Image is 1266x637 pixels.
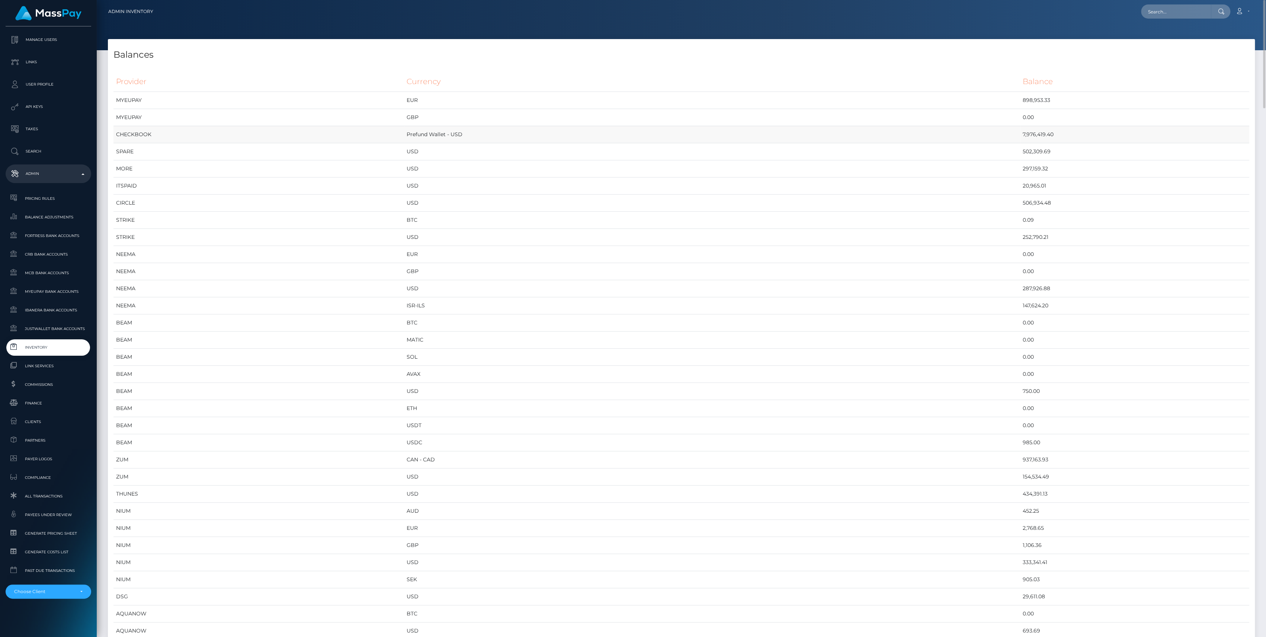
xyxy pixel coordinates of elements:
[1020,195,1249,212] td: 506,934.48
[9,548,88,556] span: Generate Costs List
[404,126,1020,143] td: Prefund Wallet - USD
[9,269,88,277] span: MCB Bank Accounts
[6,142,91,161] a: Search
[113,332,404,349] td: BEAM
[6,246,91,262] a: CRB Bank Accounts
[9,324,88,333] span: JustWallet Bank Accounts
[113,48,1249,61] h4: Balances
[6,395,91,411] a: Finance
[1020,246,1249,263] td: 0.00
[113,143,404,160] td: SPARE
[113,588,404,605] td: DSG
[404,109,1020,126] td: GBP
[6,228,91,244] a: Fortress Bank Accounts
[9,287,88,296] span: MyEUPay Bank Accounts
[1020,605,1249,622] td: 0.00
[113,195,404,212] td: CIRCLE
[404,229,1020,246] td: USD
[6,265,91,281] a: MCB Bank Accounts
[404,451,1020,468] td: CAN - CAD
[404,212,1020,229] td: BTC
[113,246,404,263] td: NEEMA
[113,314,404,332] td: BEAM
[404,366,1020,383] td: AVAX
[6,209,91,225] a: Balance Adjustments
[6,164,91,183] a: Admin
[404,486,1020,503] td: USD
[404,177,1020,195] td: USD
[1020,332,1249,349] td: 0.00
[6,525,91,541] a: Generate Pricing Sheet
[404,434,1020,451] td: USDC
[404,263,1020,280] td: GBP
[6,120,91,138] a: Taxes
[113,486,404,503] td: THUNES
[404,332,1020,349] td: MATIC
[1020,109,1249,126] td: 0.00
[6,544,91,560] a: Generate Costs List
[6,488,91,504] a: All Transactions
[9,399,88,407] span: Finance
[113,571,404,588] td: NIUM
[6,585,91,599] button: Choose Client
[1020,468,1249,486] td: 154,534.49
[9,492,88,500] span: All Transactions
[6,53,91,71] a: Links
[113,349,404,366] td: BEAM
[1020,400,1249,417] td: 0.00
[1020,520,1249,537] td: 2,768.65
[6,321,91,337] a: JustWallet Bank Accounts
[9,250,88,259] span: CRB Bank Accounts
[404,71,1020,92] th: Currency
[404,554,1020,571] td: USD
[15,6,81,20] img: MassPay Logo
[113,280,404,297] td: NEEMA
[113,537,404,554] td: NIUM
[404,520,1020,537] td: EUR
[6,339,91,355] a: Inventory
[9,436,88,445] span: Partners
[404,503,1020,520] td: AUD
[6,302,91,318] a: Ibanera Bank Accounts
[6,284,91,300] a: MyEUPay Bank Accounts
[1020,383,1249,400] td: 750.00
[6,563,91,579] a: Past Due Transactions
[1020,229,1249,246] td: 252,790.21
[1020,212,1249,229] td: 0.09
[404,195,1020,212] td: USD
[1141,4,1211,19] input: Search...
[113,229,404,246] td: STRIKE
[6,97,91,116] a: API Keys
[1020,571,1249,588] td: 905.03
[113,383,404,400] td: BEAM
[113,92,404,109] td: MYEUPAY
[9,417,88,426] span: Clients
[9,529,88,538] span: Generate Pricing Sheet
[9,231,88,240] span: Fortress Bank Accounts
[1020,503,1249,520] td: 452.25
[113,109,404,126] td: MYEUPAY
[404,280,1020,297] td: USD
[113,177,404,195] td: ITSPAID
[113,554,404,571] td: NIUM
[404,588,1020,605] td: USD
[1020,366,1249,383] td: 0.00
[1020,160,1249,177] td: 297,159.32
[1020,143,1249,160] td: 502,309.69
[6,470,91,486] a: Compliance
[404,297,1020,314] td: ISR-ILS
[1020,297,1249,314] td: 147,624.20
[113,605,404,622] td: AQUANOW
[1020,126,1249,143] td: 7,976,419.40
[108,4,153,19] a: Admin Inventory
[9,194,88,203] span: Pricing Rules
[9,566,88,575] span: Past Due Transactions
[9,510,88,519] span: Payees under Review
[404,246,1020,263] td: EUR
[9,380,88,389] span: Commissions
[404,143,1020,160] td: USD
[404,605,1020,622] td: BTC
[1020,486,1249,503] td: 434,391.13
[1020,280,1249,297] td: 287,926.88
[1020,71,1249,92] th: Balance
